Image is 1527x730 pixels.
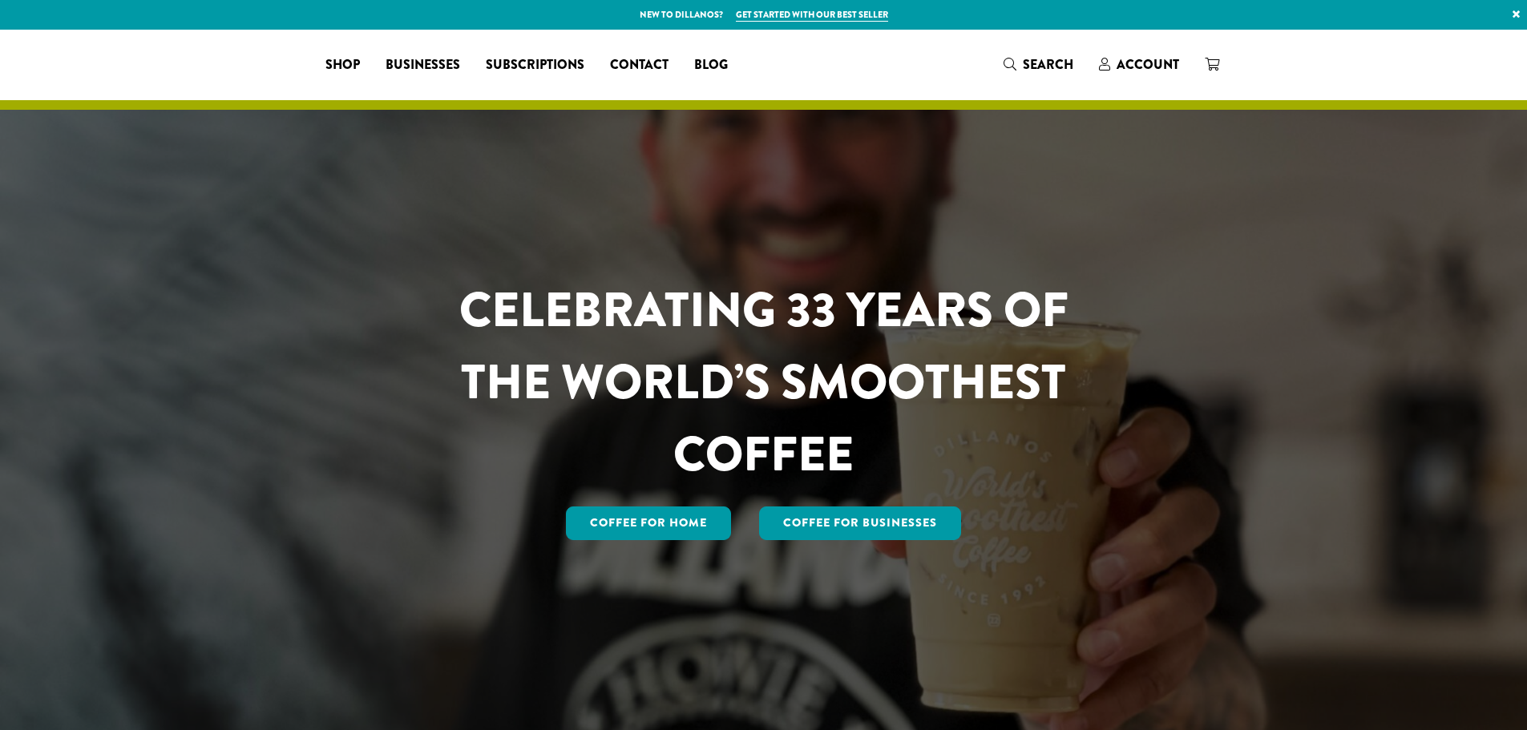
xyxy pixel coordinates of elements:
a: Shop [313,52,373,78]
a: Get started with our best seller [736,8,888,22]
span: Search [1023,55,1073,74]
span: Blog [694,55,728,75]
a: Search [991,51,1086,78]
span: Contact [610,55,669,75]
span: Account [1117,55,1179,74]
span: Subscriptions [486,55,584,75]
span: Shop [325,55,360,75]
span: Businesses [386,55,460,75]
a: Coffee for Home [566,506,731,540]
a: Coffee For Businesses [759,506,961,540]
h1: CELEBRATING 33 YEARS OF THE WORLD’S SMOOTHEST COFFEE [412,274,1116,490]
